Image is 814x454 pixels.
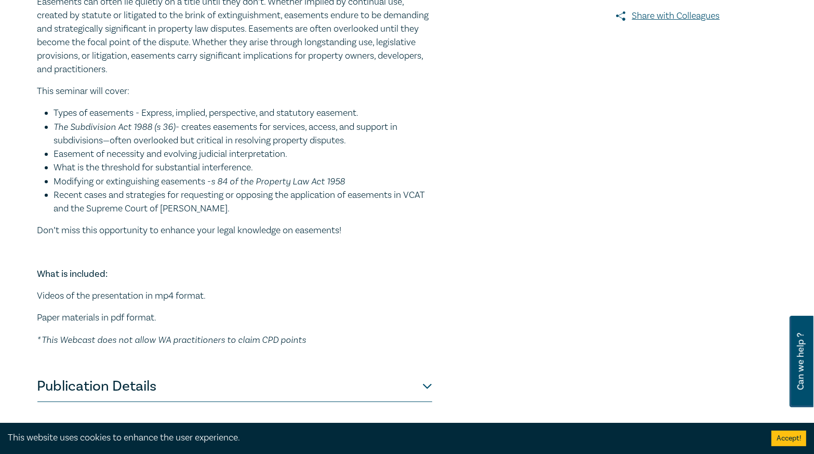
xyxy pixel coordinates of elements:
[796,322,806,401] span: Can we help ?
[54,175,432,189] li: Modifying or extinguishing easements -
[37,268,108,280] strong: What is included:
[771,431,806,446] button: Accept cookies
[211,176,345,186] em: s 84 of the Property Law Act 1958
[54,189,432,216] li: Recent cases and strategies for requesting or opposing the application of easements in VCAT and t...
[559,9,777,23] a: Share with Colleagues
[54,121,176,132] em: The Subdivision Act 1988 (s 36)
[54,148,432,161] li: Easement of necessity and evolving judicial interpretation.
[37,85,432,98] p: This seminar will cover:
[37,334,306,345] em: * This Webcast does not allow WA practitioners to claim CPD points
[54,120,432,148] li: - creates easements for services, access, and support in subdivisions—often overlooked but critic...
[37,311,432,325] p: Paper materials in pdf format.
[54,106,432,120] li: Types of easements - Express, implied, perspective, and statutory easement.
[8,431,756,445] div: This website uses cookies to enhance the user experience.
[54,161,432,175] li: What is the threshold for substantial interference.
[37,289,432,303] p: Videos of the presentation in mp4 format.
[37,224,432,237] p: Don’t miss this opportunity to enhance your legal knowledge on easements!
[37,371,432,402] button: Publication Details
